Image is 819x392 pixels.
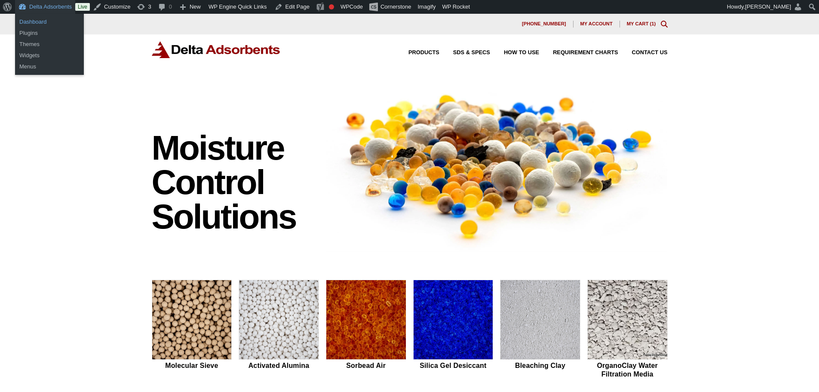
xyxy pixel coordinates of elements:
a: Menus [15,61,84,72]
h2: Sorbead Air [326,361,406,370]
ul: Delta Adsorbents [15,14,84,41]
a: Widgets [15,50,84,61]
a: Dashboard [15,16,84,28]
span: Contact Us [632,50,668,56]
a: How to Use [490,50,539,56]
h1: Moisture Control Solutions [152,131,318,234]
a: Contact Us [618,50,668,56]
a: Bleaching Clay [500,280,580,380]
a: Requirement Charts [539,50,618,56]
a: Themes [15,39,84,50]
h2: Activated Alumina [239,361,319,370]
span: My account [580,22,613,26]
span: Requirement Charts [553,50,618,56]
ul: Delta Adsorbents [15,36,84,75]
span: [PHONE_NUMBER] [522,22,566,26]
span: Products [408,50,439,56]
a: Silica Gel Desiccant [413,280,494,380]
span: How to Use [504,50,539,56]
span: SDS & SPECS [453,50,490,56]
h2: OrganoClay Water Filtration Media [587,361,668,378]
a: Live [75,3,90,11]
a: My Cart (1) [627,21,656,26]
a: Molecular Sieve [152,280,232,380]
a: Sorbead Air [326,280,406,380]
a: SDS & SPECS [439,50,490,56]
span: 1 [651,21,654,26]
a: OrganoClay Water Filtration Media [587,280,668,380]
a: My account [574,21,620,28]
a: Plugins [15,28,84,39]
a: Products [395,50,439,56]
div: Focus keyphrase not set [329,4,334,9]
span: [PERSON_NAME] [745,3,791,10]
a: Activated Alumina [239,280,319,380]
img: Image [326,79,668,252]
img: Delta Adsorbents [152,41,281,58]
a: [PHONE_NUMBER] [515,21,574,28]
div: Toggle Modal Content [661,21,668,28]
h2: Bleaching Clay [500,361,580,370]
h2: Molecular Sieve [152,361,232,370]
h2: Silica Gel Desiccant [413,361,494,370]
